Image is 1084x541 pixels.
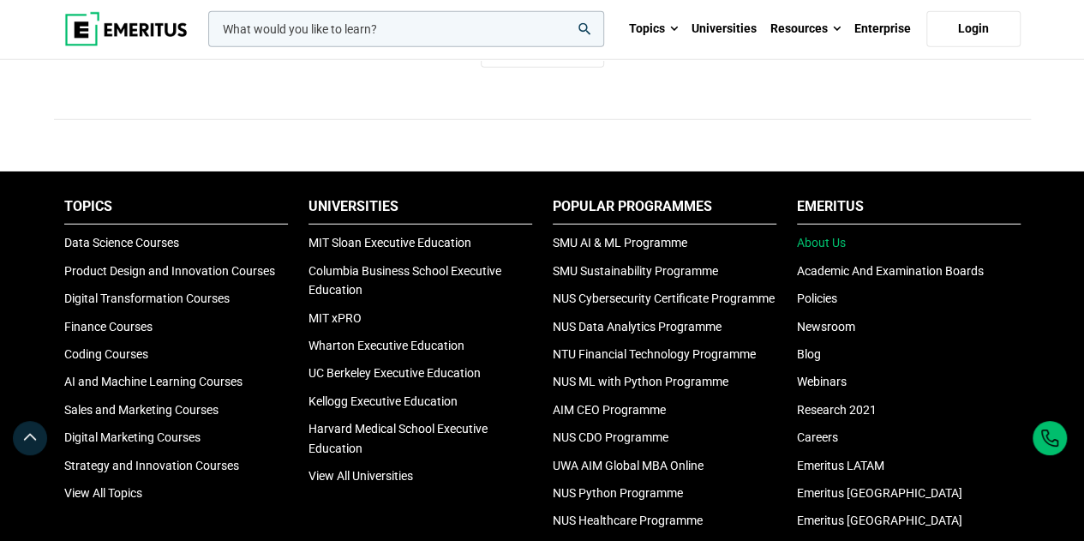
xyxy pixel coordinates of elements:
[553,514,703,527] a: NUS Healthcare Programme
[797,236,846,249] a: About Us
[553,459,704,472] a: UWA AIM Global MBA Online
[308,469,413,483] a: View All Universities
[553,320,722,334] a: NUS Data Analytics Programme
[64,264,275,278] a: Product Design and Innovation Courses
[64,403,219,417] a: Sales and Marketing Courses
[64,459,239,472] a: Strategy and Innovation Courses
[797,320,855,334] a: Newsroom
[553,347,756,361] a: NTU Financial Technology Programme
[926,11,1021,47] a: Login
[797,514,962,527] a: Emeritus [GEOGRAPHIC_DATA]
[553,292,775,305] a: NUS Cybersecurity Certificate Programme
[308,394,458,408] a: Kellogg Executive Education
[308,339,464,352] a: Wharton Executive Education
[308,422,488,454] a: Harvard Medical School Executive Education
[797,459,884,472] a: Emeritus LATAM
[553,375,728,388] a: NUS ML with Python Programme
[797,403,877,417] a: Research 2021
[797,486,962,500] a: Emeritus [GEOGRAPHIC_DATA]
[308,264,501,297] a: Columbia Business School Executive Education
[308,366,481,380] a: UC Berkeley Executive Education
[797,292,837,305] a: Policies
[553,403,666,417] a: AIM CEO Programme
[64,292,230,305] a: Digital Transformation Courses
[64,430,201,444] a: Digital Marketing Courses
[308,236,471,249] a: MIT Sloan Executive Education
[64,236,179,249] a: Data Science Courses
[64,347,148,361] a: Coding Courses
[64,486,142,500] a: View All Topics
[208,11,604,47] input: woocommerce-product-search-field-0
[797,375,847,388] a: Webinars
[308,311,362,325] a: MIT xPRO
[553,430,668,444] a: NUS CDO Programme
[553,264,718,278] a: SMU Sustainability Programme
[64,375,243,388] a: AI and Machine Learning Courses
[553,486,683,500] a: NUS Python Programme
[64,320,153,334] a: Finance Courses
[797,430,838,444] a: Careers
[797,264,984,278] a: Academic And Examination Boards
[553,236,687,249] a: SMU AI & ML Programme
[797,347,821,361] a: Blog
